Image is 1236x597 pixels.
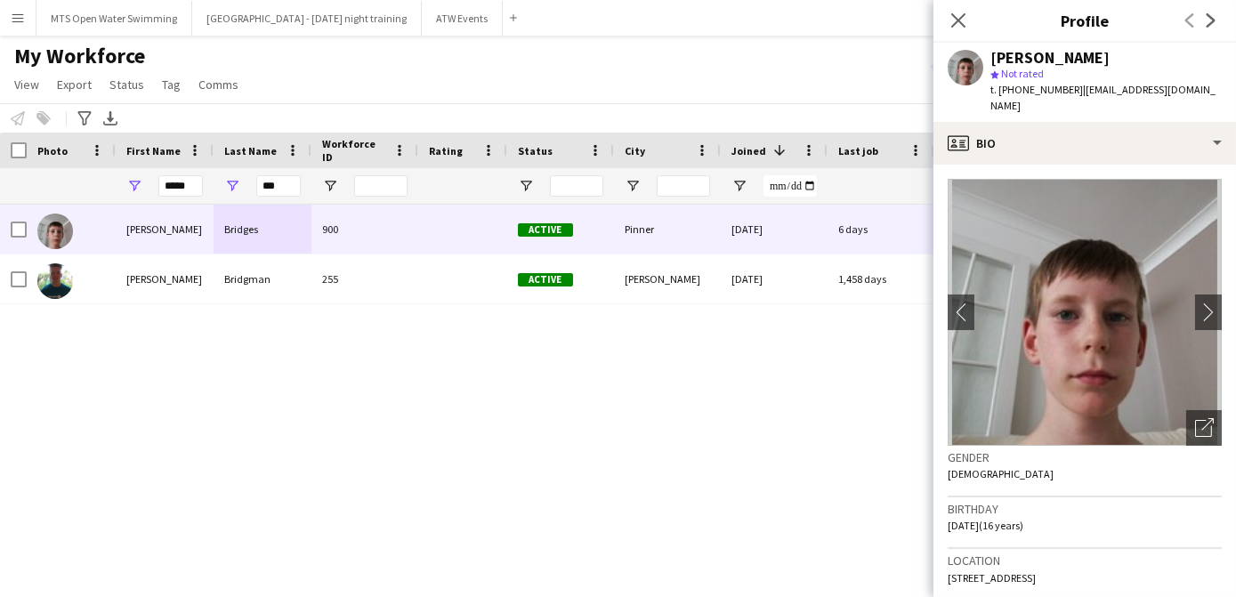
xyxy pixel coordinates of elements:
[518,178,534,194] button: Open Filter Menu
[102,73,151,96] a: Status
[828,254,934,303] div: 1,458 days
[256,175,301,197] input: Last Name Filter Input
[214,254,311,303] div: Bridgman
[990,83,1216,112] span: | [EMAIL_ADDRESS][DOMAIN_NAME]
[731,178,747,194] button: Open Filter Menu
[14,77,39,93] span: View
[14,43,145,69] span: My Workforce
[948,501,1222,517] h3: Birthday
[37,214,73,249] img: James Bridges
[763,175,817,197] input: Joined Filter Input
[100,108,121,129] app-action-btn: Export XLSX
[614,254,721,303] div: [PERSON_NAME]
[50,73,99,96] a: Export
[191,73,246,96] a: Comms
[422,1,503,36] button: ATW Events
[990,50,1110,66] div: [PERSON_NAME]
[36,1,192,36] button: MTS Open Water Swimming
[518,273,573,286] span: Active
[1001,67,1044,80] span: Not rated
[37,144,68,157] span: Photo
[838,144,878,157] span: Last job
[126,178,142,194] button: Open Filter Menu
[192,1,422,36] button: [GEOGRAPHIC_DATA] - [DATE] night training
[126,144,181,157] span: First Name
[614,205,721,254] div: Pinner
[731,144,766,157] span: Joined
[109,77,144,93] span: Status
[518,223,573,237] span: Active
[948,179,1222,446] img: Crew avatar or photo
[429,144,463,157] span: Rating
[322,137,386,164] span: Workforce ID
[625,144,645,157] span: City
[1186,410,1222,446] div: Open photos pop-in
[948,449,1222,465] h3: Gender
[162,77,181,93] span: Tag
[158,175,203,197] input: First Name Filter Input
[948,467,1054,480] span: [DEMOGRAPHIC_DATA]
[828,205,934,254] div: 6 days
[948,553,1222,569] h3: Location
[224,178,240,194] button: Open Filter Menu
[198,77,238,93] span: Comms
[550,175,603,197] input: Status Filter Input
[155,73,188,96] a: Tag
[322,178,338,194] button: Open Filter Menu
[214,205,311,254] div: Bridges
[7,73,46,96] a: View
[354,175,408,197] input: Workforce ID Filter Input
[721,254,828,303] div: [DATE]
[518,144,553,157] span: Status
[721,205,828,254] div: [DATE]
[116,205,214,254] div: [PERSON_NAME]
[116,254,214,303] div: [PERSON_NAME]
[657,175,710,197] input: City Filter Input
[224,144,277,157] span: Last Name
[933,122,1236,165] div: Bio
[948,519,1023,532] span: [DATE] (16 years)
[57,77,92,93] span: Export
[625,178,641,194] button: Open Filter Menu
[74,108,95,129] app-action-btn: Advanced filters
[37,263,73,299] img: James Bridgman
[933,9,1236,32] h3: Profile
[990,83,1083,96] span: t. [PHONE_NUMBER]
[948,571,1036,585] span: [STREET_ADDRESS]
[311,205,418,254] div: 900
[311,254,418,303] div: 255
